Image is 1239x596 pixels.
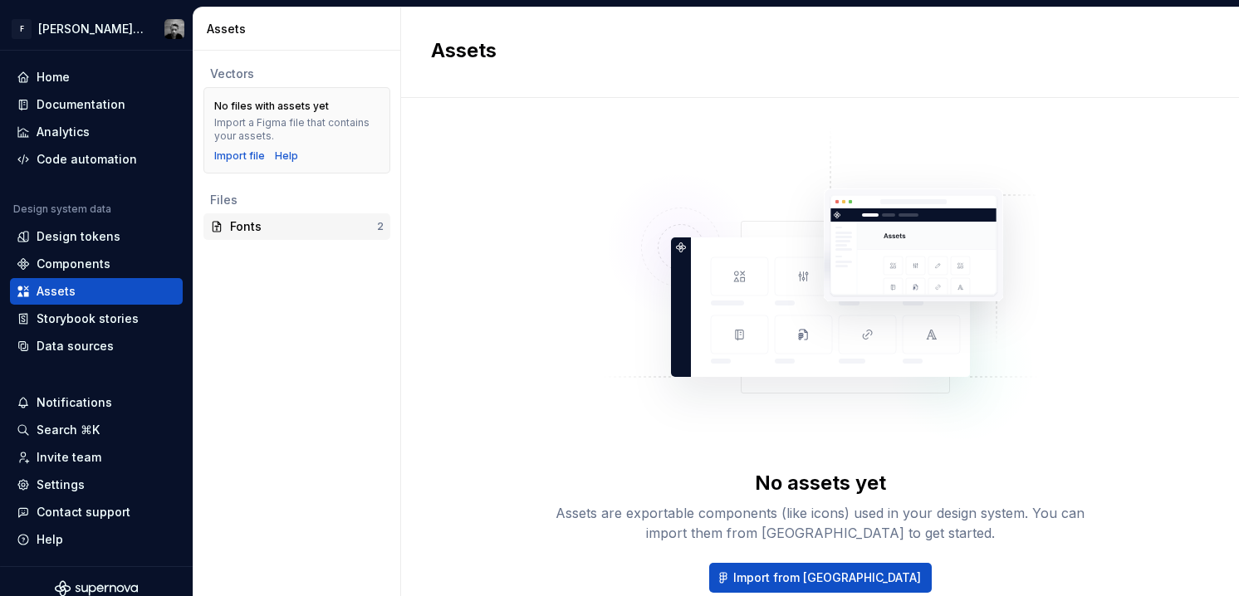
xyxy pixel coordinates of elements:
div: [PERSON_NAME] UI [38,21,144,37]
div: Assets are exportable components (like icons) used in your design system. You can import them fro... [555,503,1086,543]
div: Fonts [230,218,377,235]
button: Import from [GEOGRAPHIC_DATA] [709,563,932,593]
a: Storybook stories [10,305,183,332]
div: No assets yet [755,470,886,496]
div: Design system data [13,203,111,216]
a: Analytics [10,119,183,145]
div: Home [37,69,70,85]
a: Help [275,149,298,163]
div: Assets [207,21,394,37]
a: Design tokens [10,223,183,250]
div: Files [210,192,384,208]
h2: Assets [431,37,1189,64]
div: No files with assets yet [214,100,329,113]
button: Contact support [10,499,183,525]
button: Notifications [10,389,183,416]
a: Documentation [10,91,183,118]
a: Fonts2 [203,213,390,240]
a: Data sources [10,333,183,359]
div: Analytics [37,124,90,140]
div: Documentation [37,96,125,113]
div: Assets [37,283,76,300]
span: Import from [GEOGRAPHIC_DATA] [733,569,921,586]
a: Settings [10,471,183,498]
div: Components [37,256,110,272]
a: Components [10,251,183,277]
a: Code automation [10,146,183,173]
button: Import file [214,149,265,163]
a: Invite team [10,444,183,471]
button: F[PERSON_NAME] UIStan Grootes [3,11,189,46]
div: Storybook stories [37,310,139,327]
div: Import a Figma file that contains your assets. [214,116,380,143]
div: F [12,19,32,39]
button: Help [10,526,183,553]
a: Assets [10,278,183,305]
div: Settings [37,476,85,493]
div: Vectors [210,66,384,82]
div: Help [37,531,63,548]
a: Home [10,64,183,90]
img: Stan Grootes [164,19,184,39]
div: Search ⌘K [37,422,100,438]
div: Design tokens [37,228,120,245]
div: Contact support [37,504,130,520]
button: Search ⌘K [10,417,183,443]
div: Code automation [37,151,137,168]
div: Data sources [37,338,114,354]
div: Notifications [37,394,112,411]
div: 2 [377,220,384,233]
div: Invite team [37,449,101,466]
